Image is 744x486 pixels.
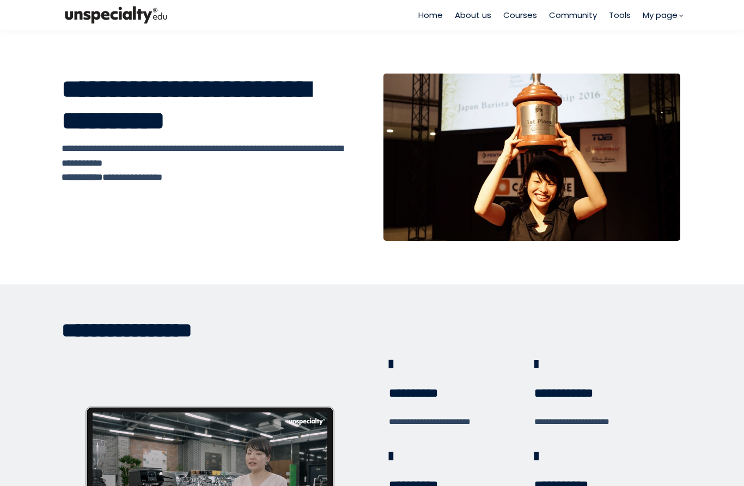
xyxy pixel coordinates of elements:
[503,9,537,21] a: Courses
[643,9,678,21] span: My page
[62,4,170,26] img: bc390a18feecddb333977e298b3a00a1.png
[549,9,597,21] a: Community
[455,9,491,21] a: About us
[643,9,682,21] a: My page
[609,9,631,21] a: Tools
[418,9,443,21] a: Home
